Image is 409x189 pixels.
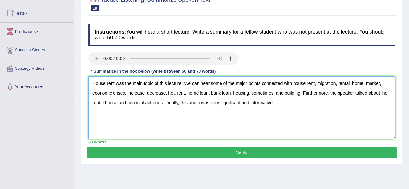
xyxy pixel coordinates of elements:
[0,23,74,39] a: Predictions
[88,139,395,145] div: 58 words
[88,68,218,74] div: * Summarize in the box below (write between 50 and 70 words)
[88,24,395,46] h4: You will hear a short lecture. Write a summary for a fellow student who was not present at the le...
[87,147,397,158] button: Verify
[0,41,74,57] a: Success Stories
[91,5,99,11] span: 19
[0,59,74,76] a: Strategy Videos
[0,4,74,20] a: Tests
[95,29,126,35] b: Instructions:
[0,78,74,94] a: Your Account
